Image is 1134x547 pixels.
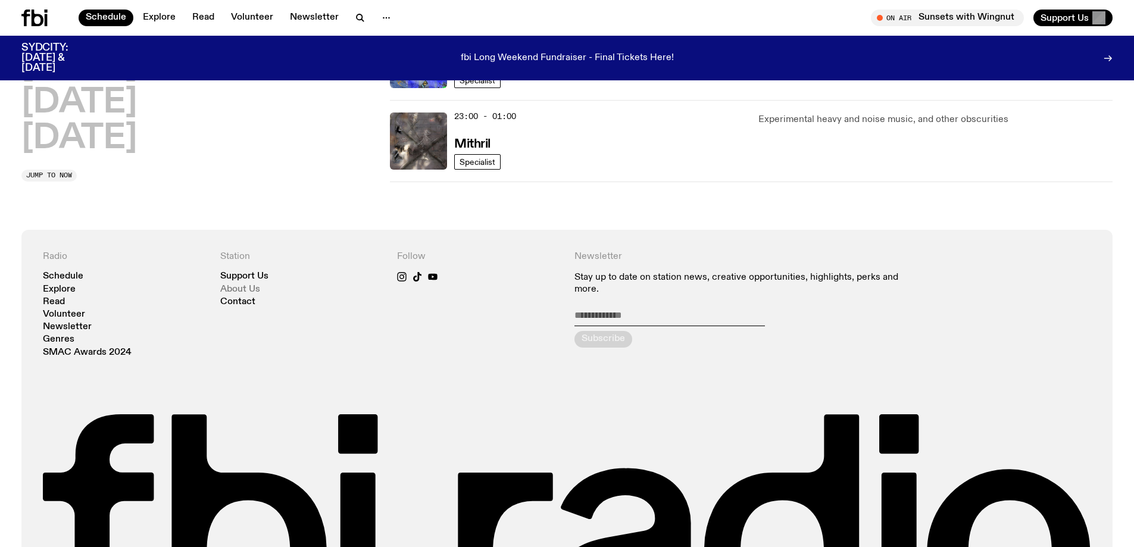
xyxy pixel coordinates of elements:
[460,158,495,167] span: Specialist
[220,298,255,307] a: Contact
[43,348,132,357] a: SMAC Awards 2024
[43,251,206,262] h4: Radio
[871,10,1024,26] button: On AirSunsets with Wingnut
[43,298,65,307] a: Read
[224,10,280,26] a: Volunteer
[1033,10,1113,26] button: Support Us
[220,251,383,262] h4: Station
[136,10,183,26] a: Explore
[43,335,74,344] a: Genres
[43,323,92,332] a: Newsletter
[220,285,260,294] a: About Us
[454,136,491,151] a: Mithril
[574,331,632,348] button: Subscribe
[454,138,491,151] h3: Mithril
[574,272,914,295] p: Stay up to date on station news, creative opportunities, highlights, perks and more.
[43,272,83,281] a: Schedule
[283,10,346,26] a: Newsletter
[21,170,77,182] button: Jump to now
[758,112,1113,127] p: Experimental heavy and noise music, and other obscurities
[21,86,137,120] button: [DATE]
[21,43,98,73] h3: SYDCITY: [DATE] & [DATE]
[1041,12,1089,23] span: Support Us
[79,10,133,26] a: Schedule
[454,154,501,170] a: Specialist
[454,111,516,122] span: 23:00 - 01:00
[185,10,221,26] a: Read
[21,122,137,155] button: [DATE]
[574,251,914,262] h4: Newsletter
[43,285,76,294] a: Explore
[43,310,85,319] a: Volunteer
[397,251,560,262] h4: Follow
[220,272,268,281] a: Support Us
[26,172,72,179] span: Jump to now
[390,112,447,170] img: An abstract artwork in mostly grey, with a textural cross in the centre. There are metallic and d...
[461,53,674,64] p: fbi Long Weekend Fundraiser - Final Tickets Here!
